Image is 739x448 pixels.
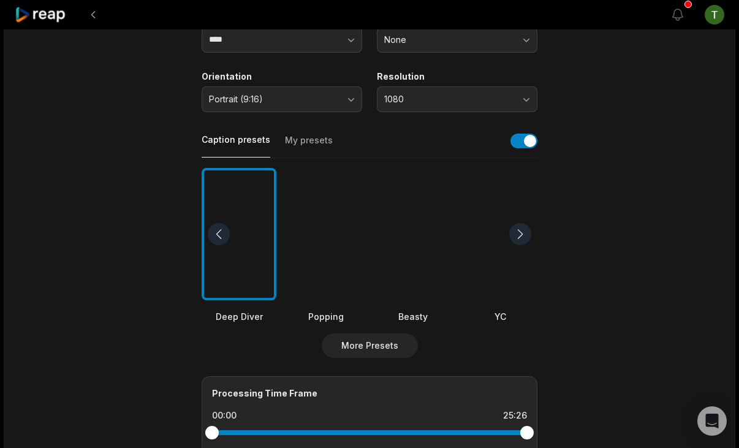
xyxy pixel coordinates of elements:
[503,409,527,422] div: 25:26
[289,310,363,323] div: Popping
[377,71,537,82] label: Resolution
[212,409,237,422] div: 00:00
[209,94,338,105] span: Portrait (9:16)
[377,27,537,53] button: None
[322,333,418,358] button: More Presets
[384,94,513,105] span: 1080
[463,310,537,323] div: YC
[202,86,362,112] button: Portrait (9:16)
[202,71,362,82] label: Orientation
[285,134,333,158] button: My presets
[697,406,727,436] div: Open Intercom Messenger
[376,310,450,323] div: Beasty
[212,387,527,400] div: Processing Time Frame
[202,310,276,323] div: Deep Diver
[384,34,513,45] span: None
[202,134,270,158] button: Caption presets
[377,86,537,112] button: 1080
